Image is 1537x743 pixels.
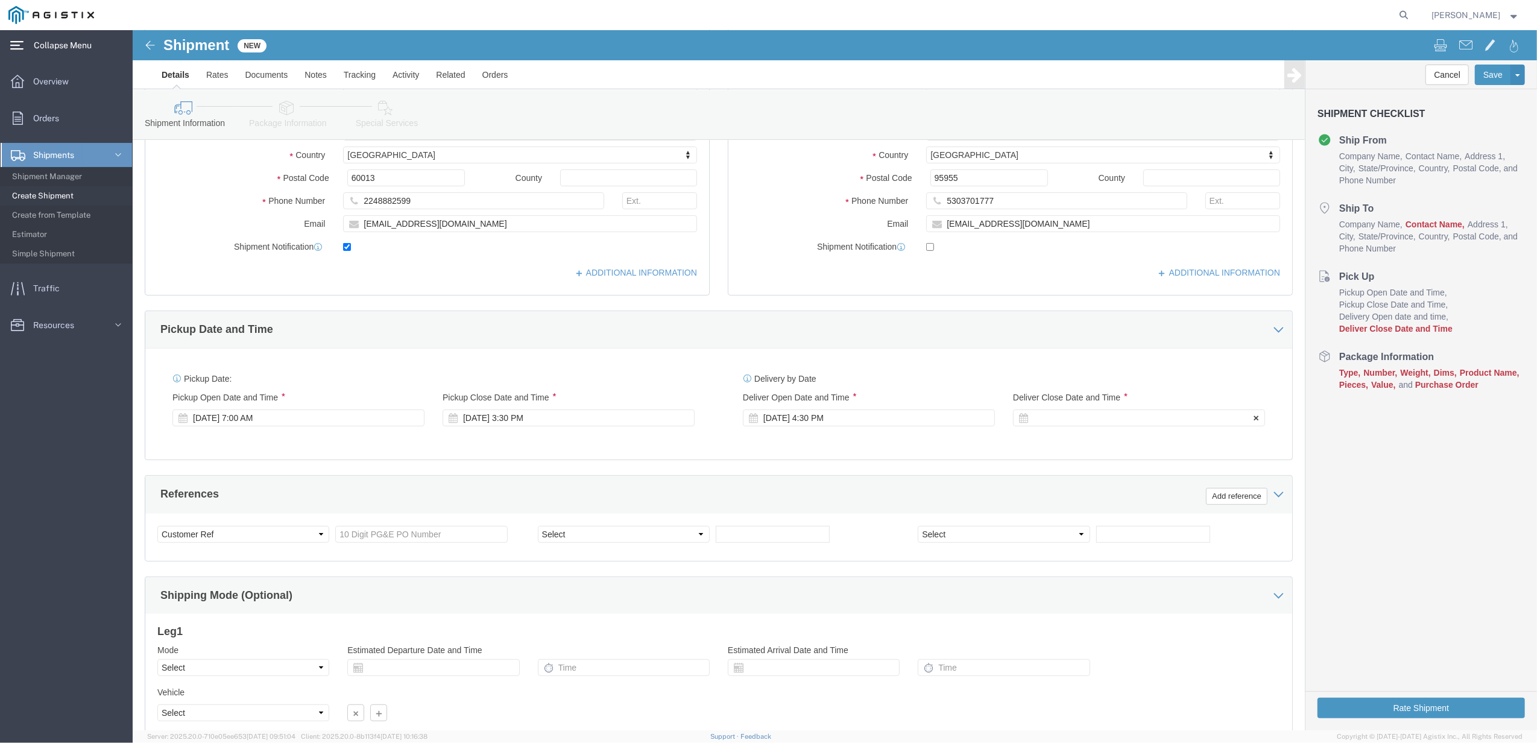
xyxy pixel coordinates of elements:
span: Jack Kirby [1432,8,1501,22]
img: logo [8,6,94,24]
span: Collapse Menu [34,33,100,57]
a: Shipments [1,143,132,167]
span: [DATE] 09:51:04 [247,733,295,740]
span: Overview [33,69,77,93]
a: Overview [1,69,132,93]
button: [PERSON_NAME] [1431,8,1521,22]
span: [DATE] 10:16:38 [380,733,428,740]
span: Resources [33,313,83,337]
span: Estimator [12,223,124,247]
span: Traffic [33,276,68,300]
a: Resources [1,313,132,337]
span: Server: 2025.20.0-710e05ee653 [147,733,295,740]
span: Simple Shipment [12,242,124,266]
a: Traffic [1,276,132,300]
a: Feedback [740,733,771,740]
a: Support [710,733,740,740]
span: Shipment Manager [12,165,124,189]
iframe: FS Legacy Container [133,30,1537,730]
span: Copyright © [DATE]-[DATE] Agistix Inc., All Rights Reserved [1337,732,1523,742]
span: Client: 2025.20.0-8b113f4 [301,733,428,740]
span: Orders [33,106,68,130]
span: Create from Template [12,203,124,227]
span: Create Shipment [12,184,124,208]
span: Shipments [33,143,83,167]
a: Orders [1,106,132,130]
